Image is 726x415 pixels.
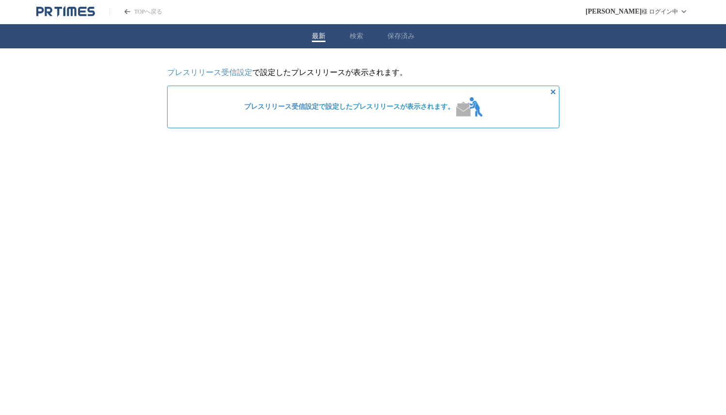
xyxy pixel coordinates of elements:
[167,68,252,76] a: プレスリリース受信設定
[312,32,325,41] button: 最新
[586,8,642,15] span: [PERSON_NAME]
[244,103,319,110] a: プレスリリース受信設定
[109,8,162,16] a: PR TIMESのトップページはこちら
[36,6,95,17] a: PR TIMESのトップページはこちら
[350,32,363,41] button: 検索
[244,103,454,111] span: で設定したプレスリリースが表示されます。
[167,68,559,78] p: で設定したプレスリリースが表示されます。
[547,86,559,98] button: 非表示にする
[387,32,415,41] button: 保存済み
